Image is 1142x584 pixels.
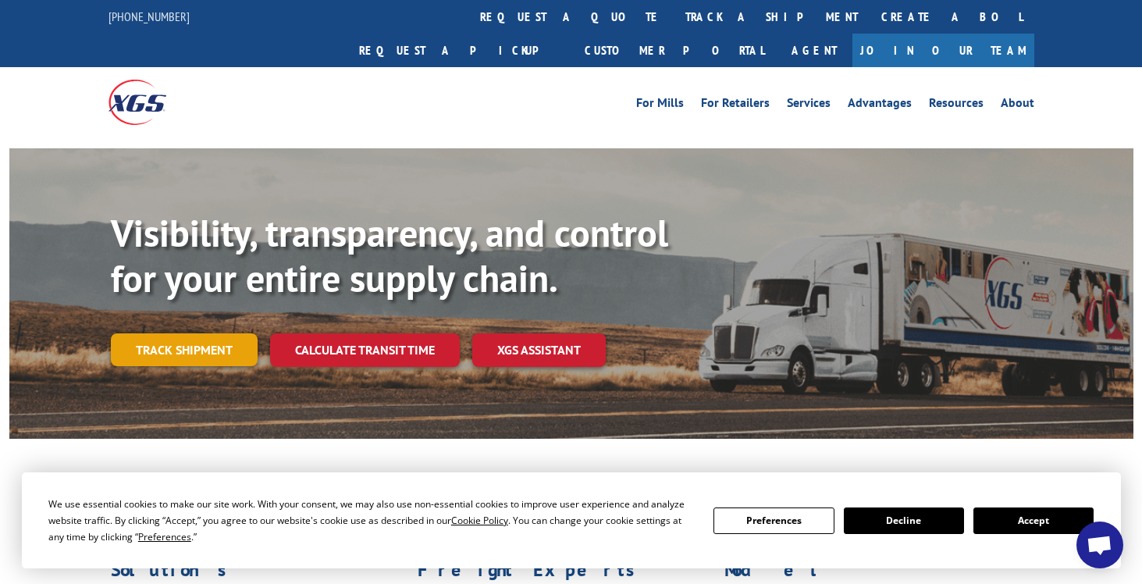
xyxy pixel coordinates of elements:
a: For Mills [636,97,684,114]
a: Track shipment [111,333,258,366]
div: Cookie Consent Prompt [22,472,1121,568]
a: Services [787,97,831,114]
a: Request a pickup [347,34,573,67]
a: Customer Portal [573,34,776,67]
a: Join Our Team [852,34,1034,67]
button: Accept [973,507,1094,534]
b: Visibility, transparency, and control for your entire supply chain. [111,208,668,302]
button: Decline [844,507,964,534]
a: For Retailers [701,97,770,114]
a: Resources [929,97,984,114]
button: Preferences [713,507,834,534]
a: About [1001,97,1034,114]
a: [PHONE_NUMBER] [109,9,190,24]
span: Cookie Policy [451,514,508,527]
a: Calculate transit time [270,333,460,367]
span: Preferences [138,530,191,543]
a: Agent [776,34,852,67]
div: We use essential cookies to make our site work. With your consent, we may also use non-essential ... [48,496,695,545]
a: XGS ASSISTANT [472,333,606,367]
div: Open chat [1076,522,1123,568]
a: Advantages [848,97,912,114]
